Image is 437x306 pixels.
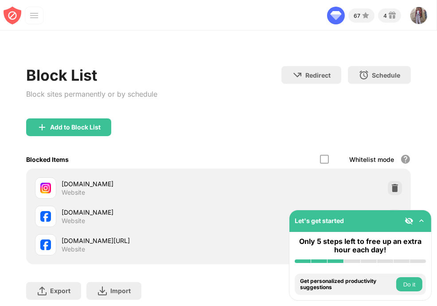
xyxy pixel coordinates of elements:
[396,277,422,291] button: Do it
[372,71,400,79] div: Schedule
[50,287,70,294] div: Export
[26,88,157,101] div: Block sites permanently or by schedule
[417,216,426,225] img: omni-setup-toggle.svg
[50,124,101,131] div: Add to Block List
[26,156,69,163] div: Blocked Items
[4,7,21,24] img: blocksite-icon-red.svg
[360,10,371,21] img: points-small.svg
[40,183,51,193] img: favicons
[410,7,428,24] img: ACg8ocK7VckWanhsIi7tvbugTMinP3DEORul5ZJE4n8Co8bre_GxkQ9L9w=s96-c
[62,236,218,245] div: [DOMAIN_NAME][URL]
[110,287,131,294] div: Import
[383,12,387,19] div: 4
[62,188,85,196] div: Website
[62,217,85,225] div: Website
[327,7,345,24] img: diamond-go-unlimited.svg
[40,211,51,222] img: favicons
[62,179,218,188] div: [DOMAIN_NAME]
[62,245,85,253] div: Website
[26,66,157,84] div: Block List
[387,10,398,21] img: reward-small.svg
[354,12,360,19] div: 67
[295,217,344,224] div: Let's get started
[405,216,414,225] img: eye-not-visible.svg
[295,237,426,254] div: Only 5 steps left to free up an extra hour each day!
[300,278,394,291] div: Get personalized productivity suggestions
[62,208,218,217] div: [DOMAIN_NAME]
[349,156,394,163] div: Whitelist mode
[40,239,51,250] img: favicons
[305,71,331,79] div: Redirect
